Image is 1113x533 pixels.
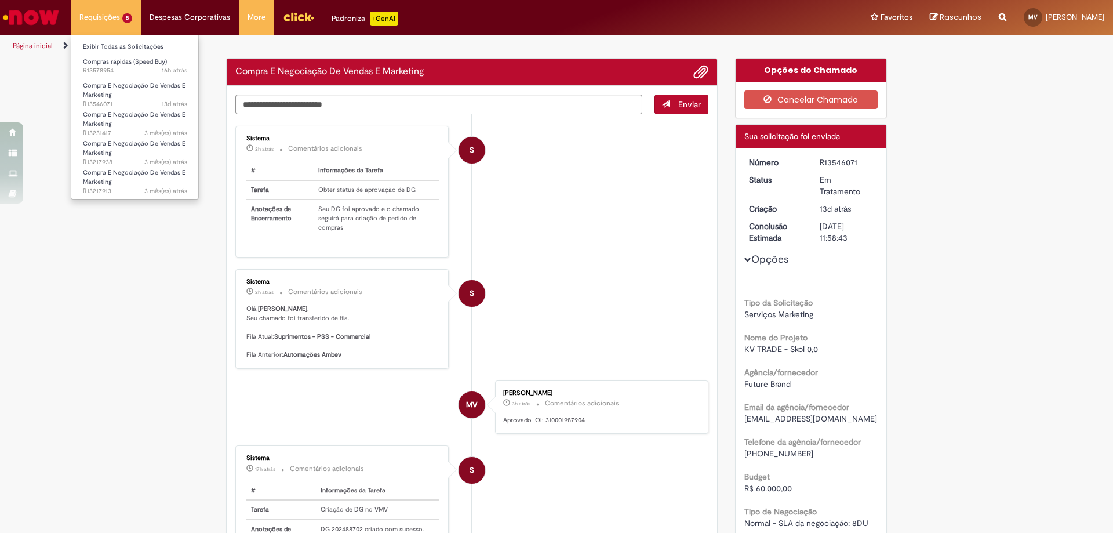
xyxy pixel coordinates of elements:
span: 2h atrás [255,146,274,153]
div: System [459,457,485,484]
span: R13217913 [83,187,187,196]
textarea: Digite sua mensagem aqui... [235,95,642,114]
span: 2h atrás [255,289,274,296]
div: 18/09/2025 09:43:55 [820,203,874,215]
ul: Requisições [71,35,199,200]
th: Tarefa [246,500,316,520]
b: Tipo da Solicitação [744,298,813,308]
span: KV TRADE - Skol 0,0 [744,344,818,354]
time: 01/07/2025 14:11:00 [144,129,187,137]
span: R13231417 [83,129,187,138]
span: 13d atrás [820,204,851,214]
th: Informações da Tarefa [314,161,439,180]
span: Normal - SLA da negociação: 8DU [744,518,868,528]
span: R$ 60.000,00 [744,483,792,494]
td: Seu DG foi aprovado e o chamado seguirá para criação de pedido de compras [314,200,439,237]
span: Despesas Corporativas [150,12,230,23]
h2: Compra E Negociação De Vendas E Marketing Histórico de tíquete [235,67,424,77]
span: R13578954 [83,66,187,75]
span: S [470,136,474,164]
div: [DATE] 11:58:43 [820,220,874,244]
span: 3h atrás [512,400,530,407]
button: Cancelar Chamado [744,90,878,109]
p: +GenAi [370,12,398,26]
small: Comentários adicionais [545,398,619,408]
small: Comentários adicionais [288,144,362,154]
div: Marcos Aurelio Oliveira Venancio [459,391,485,418]
span: 3 mês(es) atrás [144,187,187,195]
time: 29/09/2025 18:10:19 [255,466,275,473]
a: Aberto R13217913 : Compra E Negociação De Vendas E Marketing [71,166,199,191]
time: 26/06/2025 14:44:50 [144,158,187,166]
span: Favoritos [881,12,912,23]
p: Aprovado OI: 310001987904 [503,416,696,425]
button: Enviar [654,95,708,114]
span: More [248,12,265,23]
div: Padroniza [332,12,398,26]
span: Sua solicitação foi enviada [744,131,840,142]
ul: Trilhas de página [9,35,733,57]
th: Anotações de Encerramento [246,200,314,237]
th: Tarefa [246,180,314,200]
td: Obter status de aprovação de DG [314,180,439,200]
b: Suprimentos - PSS - Commercial [274,332,370,341]
div: R13546071 [820,157,874,168]
dt: Conclusão Estimada [740,220,812,244]
span: Enviar [678,99,701,110]
span: Compras rápidas (Speed Buy) [83,57,167,66]
th: # [246,481,316,501]
span: R13546071 [83,100,187,109]
span: Serviços Marketing [744,309,813,320]
span: Compra E Negociação De Vendas E Marketing [83,168,185,186]
span: R13217938 [83,158,187,167]
span: [EMAIL_ADDRESS][DOMAIN_NAME] [744,414,877,424]
span: 3 mês(es) atrás [144,158,187,166]
b: Budget [744,472,770,482]
span: [PHONE_NUMBER] [744,448,813,459]
time: 30/09/2025 09:05:49 [255,146,274,153]
div: Opções do Chamado [736,59,887,82]
span: 13d atrás [162,100,187,108]
div: System [459,137,485,164]
span: Compra E Negociação De Vendas E Marketing [83,110,185,128]
span: S [470,456,474,484]
span: 17h atrás [255,466,275,473]
div: Em Tratamento [820,174,874,197]
div: System [459,280,485,307]
th: Informações da Tarefa [316,481,439,501]
small: Comentários adicionais [290,464,364,474]
div: Sistema [246,135,439,142]
div: Sistema [246,455,439,462]
button: Adicionar anexos [693,64,708,79]
small: Comentários adicionais [288,287,362,297]
img: ServiceNow [1,6,61,29]
span: 3 mês(es) atrás [144,129,187,137]
a: Página inicial [13,41,53,50]
time: 30/09/2025 09:05:48 [255,289,274,296]
a: Rascunhos [930,12,981,23]
th: # [246,161,314,180]
b: Telefone da agência/fornecedor [744,437,861,447]
dt: Número [740,157,812,168]
span: Compra E Negociação De Vendas E Marketing [83,81,185,99]
span: Requisições [79,12,120,23]
time: 18/09/2025 09:43:56 [162,100,187,108]
a: Exibir Todas as Solicitações [71,41,199,53]
a: Aberto R13231417 : Compra E Negociação De Vendas E Marketing [71,108,199,133]
dt: Status [740,174,812,186]
td: Criação de DG no VMV [316,500,439,520]
dt: Criação [740,203,812,215]
span: 5 [122,13,132,23]
time: 26/06/2025 14:42:10 [144,187,187,195]
span: Rascunhos [940,12,981,23]
span: MV [1028,13,1038,21]
b: Email da agência/fornecedor [744,402,849,412]
span: 16h atrás [162,66,187,75]
b: Nome do Projeto [744,332,808,343]
span: MV [466,391,477,419]
a: Aberto R13546071 : Compra E Negociação De Vendas E Marketing [71,79,199,104]
time: 29/09/2025 19:06:32 [162,66,187,75]
span: Compra E Negociação De Vendas E Marketing [83,139,185,157]
span: Future Brand [744,379,791,389]
span: S [470,280,474,307]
